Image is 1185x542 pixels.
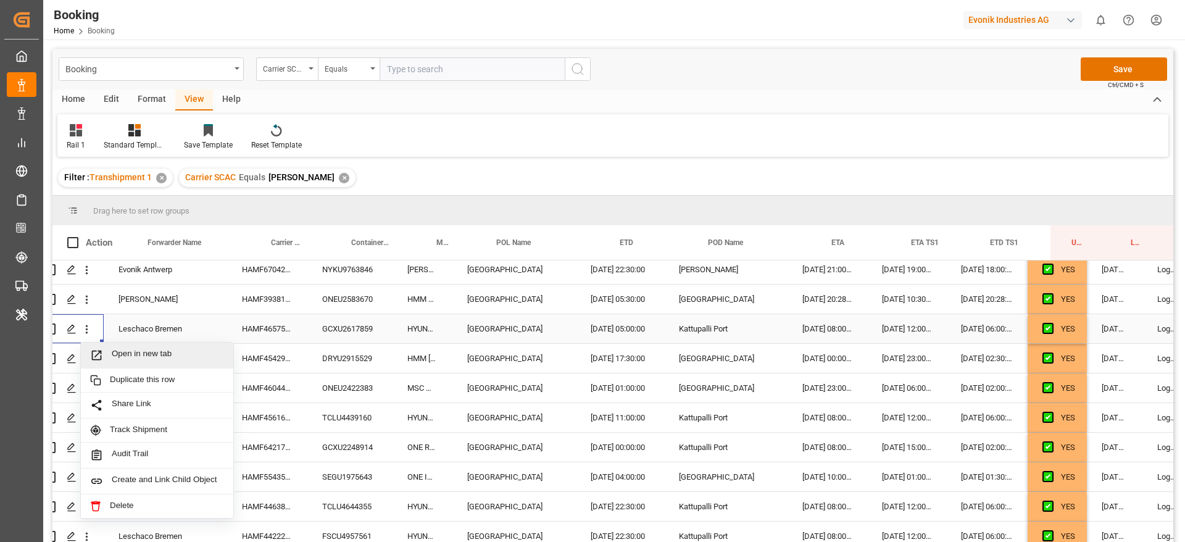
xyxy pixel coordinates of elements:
div: Kattupalli Port [664,403,788,432]
div: [DATE] 15:00:00 [867,433,946,462]
div: Save Template [184,140,233,151]
div: [DATE] 08:00:00 [788,492,867,521]
div: [DATE] 12:00:00 [867,403,946,432]
div: [DATE] 02:52:04 [1087,433,1142,462]
div: [DATE] 08:00:00 [788,314,867,343]
span: Forwarder Name [148,238,201,247]
div: ✕ [156,173,167,183]
div: ONEU2422383 [307,373,393,402]
span: Filter : [64,172,89,182]
span: ETD [620,238,633,247]
div: HAMF67042700 [227,255,307,284]
button: Save [1081,57,1167,81]
div: [GEOGRAPHIC_DATA] [452,403,576,432]
div: HYUNDAI TOKYO [393,403,452,432]
div: YES [1061,404,1075,432]
span: POD Name [708,238,743,247]
div: [DATE] 01:00:00 [576,373,664,402]
div: [DATE] 21:00:00 [788,255,867,284]
div: [DATE] 22:30:00 [576,492,664,521]
div: Edit [94,90,128,110]
div: YES [1061,493,1075,521]
div: Leschaco Bremen [104,314,227,343]
div: HAMF46044600 [227,373,307,402]
div: [DATE] 12:00:00 [867,492,946,521]
div: [DATE] 19:00:00 [867,255,946,284]
div: [PERSON_NAME] [104,285,227,314]
div: [GEOGRAPHIC_DATA] [664,373,788,402]
span: Update Last Opened By [1071,238,1084,247]
div: [DATE] 23:13:36 [1087,492,1142,521]
div: [DATE] 00:00:00 [788,344,867,373]
span: Carrier Booking No. [271,238,304,247]
div: MSC MELATILDE [393,373,452,402]
div: YES [1061,256,1075,284]
span: Main Vessel and Vessel Imo [436,238,449,247]
div: [DATE] 05:30:28 [1087,403,1142,432]
span: Equals [239,172,265,182]
div: YES [1061,315,1075,343]
div: NYKU9763846 [307,255,393,284]
span: [PERSON_NAME] [268,172,335,182]
div: [DATE] 06:00:00 [946,403,1028,432]
div: [DATE] 05:30:00 [576,285,664,314]
div: [DATE] 23:00:00 [788,373,867,402]
span: POL Name [496,238,531,247]
div: HAMF55435300 [227,462,307,491]
div: Help [213,90,250,110]
div: YES [1061,285,1075,314]
div: Carrier SCAC [263,60,305,75]
div: Format [128,90,175,110]
span: Last Opened Date [1131,238,1139,247]
div: YES [1061,433,1075,462]
div: [DATE] 04:00:00 [576,462,664,491]
div: Booking [54,6,115,24]
div: [DATE] 23:00:00 [867,344,946,373]
div: Home [52,90,94,110]
div: HAMF39381500 [227,285,307,314]
div: HAMF44638600 [227,492,307,521]
button: Evonik Industries AG [963,8,1087,31]
div: [PERSON_NAME] [664,255,788,284]
span: Carrier SCAC [185,172,236,182]
button: Help Center [1115,6,1142,34]
span: ETA TS1 [911,238,939,247]
div: ONE INSPIRATION [393,462,452,491]
div: [DATE] 06:00:00 [946,492,1028,521]
div: HYUNDAI TOKYO [393,314,452,343]
div: YES [1061,374,1075,402]
div: [DATE] 18:00:00 [946,255,1028,284]
div: [DATE] 06:00:00 [867,373,946,402]
div: HMM [GEOGRAPHIC_DATA] [393,344,452,373]
div: [GEOGRAPHIC_DATA] [452,373,576,402]
div: [GEOGRAPHIC_DATA] [452,492,576,521]
div: [GEOGRAPHIC_DATA] [664,285,788,314]
div: [DATE] 23:25:47 [1087,462,1142,491]
div: Evonik Industries AG [963,11,1082,29]
div: HAMF45616300 [227,403,307,432]
div: [DATE] 02:30:00 [946,344,1028,373]
div: [DATE] 01:30:00 [946,462,1028,491]
div: [GEOGRAPHIC_DATA] [664,344,788,373]
button: open menu [59,57,244,81]
div: DRYU2915529 [307,344,393,373]
div: [PERSON_NAME] [393,255,452,284]
span: Ctrl/CMD + S [1108,80,1144,90]
div: [GEOGRAPHIC_DATA] [452,255,576,284]
div: [DATE] 02:00:00 [946,373,1028,402]
div: [DATE] 05:40:53 [1087,344,1142,373]
div: ONE RECOMMENDATION [393,433,452,462]
div: [GEOGRAPHIC_DATA] [452,314,576,343]
div: ✕ [339,173,349,183]
div: Kattupalli Port [664,433,788,462]
span: Container No. [351,238,389,247]
div: TCLU4644355 [307,492,393,521]
div: [DATE] 06:32:15 [1087,255,1142,284]
div: GCXU2617859 [307,314,393,343]
div: Standard Templates [104,140,165,151]
div: [DATE] 17:30:00 [576,344,664,373]
span: ETA [831,238,844,247]
a: Home [54,27,74,35]
div: Equals [325,60,367,75]
div: [GEOGRAPHIC_DATA] [452,344,576,373]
